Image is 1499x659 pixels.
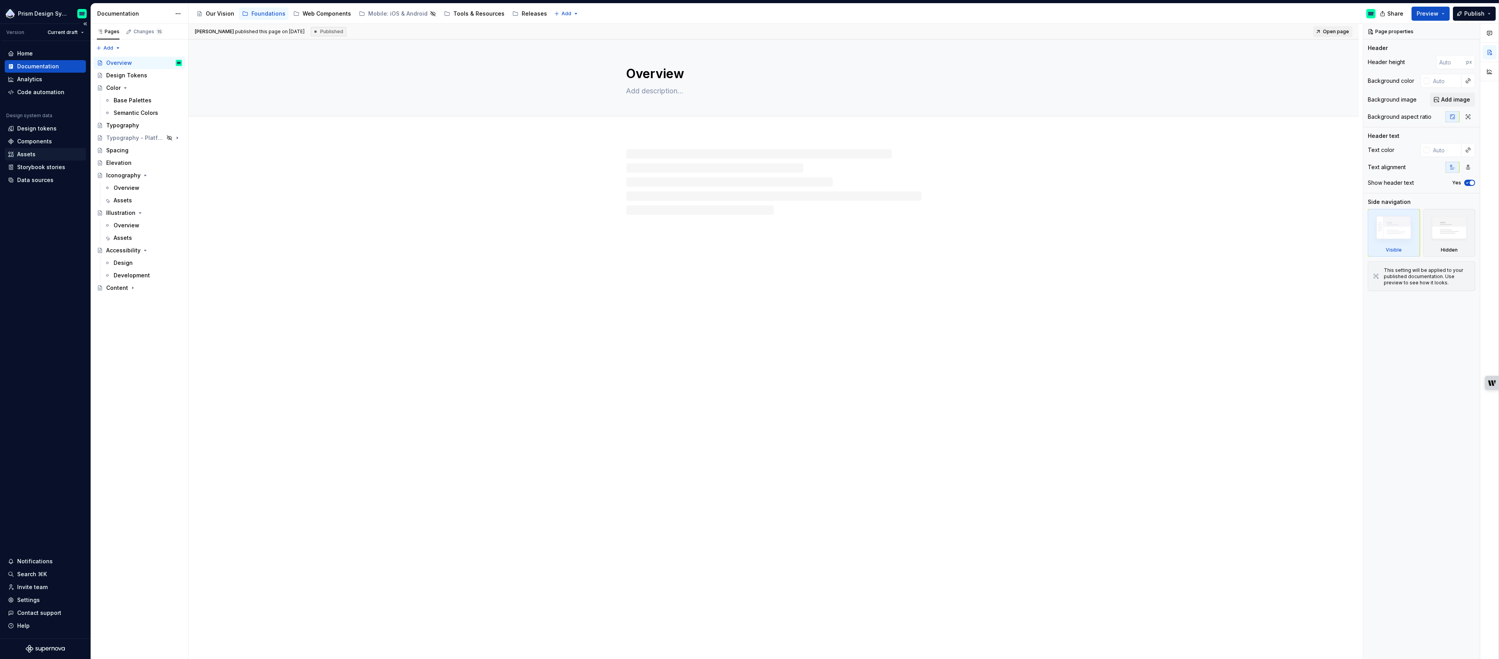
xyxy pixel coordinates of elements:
div: Background aspect ratio [1368,113,1431,121]
div: Show header text [1368,179,1414,187]
div: Visible [1386,247,1402,253]
span: Share [1387,10,1403,18]
div: Changes [134,29,163,35]
div: Illustration [106,209,135,217]
textarea: Overview [625,64,920,83]
div: Published [311,27,346,36]
a: Open page [1313,26,1353,37]
a: Content [94,282,185,294]
div: Components [17,138,52,145]
div: Assets [17,150,36,158]
img: Emiliano Rodriguez [1366,9,1376,18]
button: Help [5,620,86,632]
div: Search ⌘K [17,570,47,578]
button: Current draft [44,27,87,38]
div: Typography [106,121,139,129]
div: Color [106,84,121,92]
a: Documentation [5,60,86,73]
div: Contact support [17,609,61,617]
a: Storybook stories [5,161,86,173]
div: Background color [1368,77,1414,85]
a: Typography - Platform [94,132,185,144]
div: Foundations [251,10,285,18]
span: published this page on [DATE] [195,29,305,35]
a: Elevation [94,157,185,169]
div: Page tree [193,6,550,21]
div: Overview [106,59,132,67]
button: Publish [1453,7,1496,21]
div: Typography - Platform [106,134,164,142]
div: Settings [17,596,40,604]
span: Open page [1323,29,1349,35]
a: Typography [94,119,185,132]
span: Add image [1441,96,1470,104]
div: Spacing [106,146,128,154]
a: Design Tokens [94,69,185,82]
span: [PERSON_NAME] [195,29,234,34]
div: Releases [522,10,547,18]
a: OverviewEmiliano Rodriguez [94,57,185,69]
div: Base Palettes [114,96,152,104]
div: Accessibility [106,246,141,254]
button: Add [94,43,123,54]
a: Illustration [94,207,185,219]
div: Hidden [1441,247,1458,253]
div: Elevation [106,159,132,167]
div: Version [6,29,24,36]
div: Invite team [17,583,48,591]
div: Background image [1368,96,1417,104]
div: Documentation [17,63,59,70]
button: Notifications [5,555,86,568]
div: Content [106,284,128,292]
span: Current draft [48,29,78,36]
div: Design system data [6,113,52,119]
a: Supernova Logo [26,645,65,653]
a: Settings [5,594,86,606]
a: Web Components [290,7,354,20]
div: Header [1368,44,1388,52]
label: Yes [1452,180,1461,186]
button: Preview [1412,7,1450,21]
div: Home [17,50,33,57]
div: Pages [97,29,119,35]
div: Web Components [303,10,351,18]
a: Foundations [239,7,289,20]
a: Tools & Resources [441,7,508,20]
a: Home [5,47,86,60]
div: Assets [114,196,132,204]
div: Header text [1368,132,1399,140]
a: Design tokens [5,122,86,135]
div: Header height [1368,58,1405,66]
a: Overview [101,219,185,232]
div: Design tokens [17,125,57,132]
button: Prism Design SystemEmiliano Rodriguez [2,5,89,22]
span: Add [103,45,113,51]
a: Overview [101,182,185,194]
div: This setting will be applied to your published documentation. Use preview to see how it looks. [1384,267,1470,286]
div: Prism Design System [18,10,68,18]
div: Hidden [1423,209,1476,257]
button: Collapse sidebar [80,18,91,29]
a: Color [94,82,185,94]
div: Design [114,259,133,267]
button: Share [1376,7,1408,21]
a: Iconography [94,169,185,182]
div: Storybook stories [17,163,65,171]
a: Design [101,257,185,269]
a: Mobile: iOS & Android [356,7,439,20]
a: Components [5,135,86,148]
div: Overview [114,184,139,192]
div: Iconography [106,171,141,179]
button: Search ⌘K [5,568,86,580]
div: Tools & Resources [453,10,504,18]
button: Contact support [5,607,86,619]
a: Analytics [5,73,86,86]
div: Notifications [17,557,53,565]
input: Auto [1436,55,1466,69]
div: Visible [1368,209,1420,257]
span: Publish [1464,10,1485,18]
a: Releases [509,7,550,20]
div: Analytics [17,75,42,83]
a: Development [101,269,185,282]
button: Add [552,8,581,19]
